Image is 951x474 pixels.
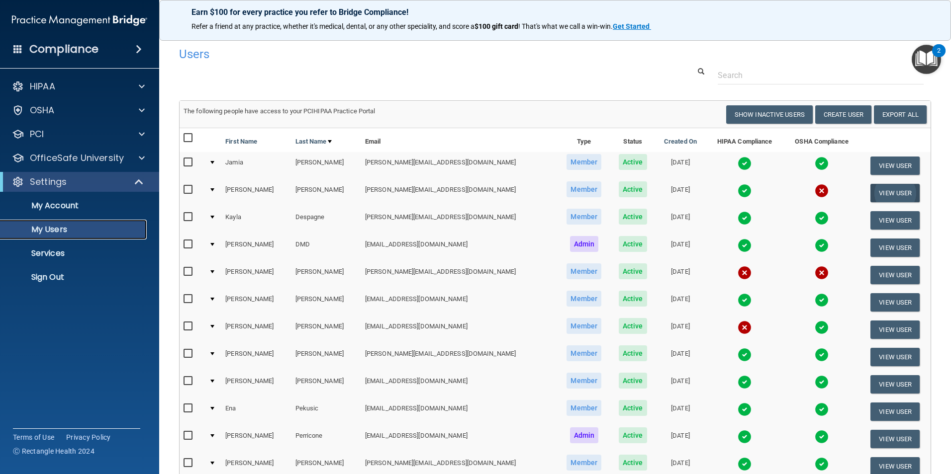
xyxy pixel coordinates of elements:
img: tick.e7d51cea.svg [738,348,752,362]
img: cross.ca9f0e7f.svg [815,266,829,280]
span: Member [567,209,601,225]
td: [DATE] [655,152,706,179]
span: Member [567,154,601,170]
span: Member [567,291,601,307]
strong: $100 gift card [475,22,518,30]
td: DMD [291,234,361,261]
p: Earn $100 for every practice you refer to Bridge Compliance! [191,7,919,17]
button: View User [870,293,920,312]
span: Active [619,209,647,225]
td: [DATE] [655,425,706,453]
button: View User [870,211,920,230]
span: Active [619,427,647,443]
button: View User [870,375,920,394]
td: Perricone [291,425,361,453]
img: tick.e7d51cea.svg [815,375,829,389]
a: HIPAA [12,80,145,92]
a: Last Name [295,136,332,148]
img: tick.e7d51cea.svg [815,348,829,362]
a: Get Started [613,22,651,30]
img: tick.e7d51cea.svg [738,457,752,471]
button: View User [870,320,920,339]
img: PMB logo [12,10,147,30]
th: Status [610,128,655,152]
td: [DATE] [655,371,706,398]
td: [PERSON_NAME][EMAIL_ADDRESS][DOMAIN_NAME] [361,261,558,289]
img: tick.e7d51cea.svg [738,375,752,389]
td: [DATE] [655,234,706,261]
span: Member [567,345,601,361]
span: Active [619,263,647,279]
th: HIPAA Compliance [706,128,784,152]
a: OSHA [12,104,145,116]
span: Ⓒ Rectangle Health 2024 [13,446,95,456]
span: Active [619,345,647,361]
span: Active [619,318,647,334]
td: [PERSON_NAME] [291,316,361,343]
td: [PERSON_NAME] [291,152,361,179]
td: [PERSON_NAME] [291,343,361,371]
td: Pekusic [291,398,361,425]
td: [PERSON_NAME] [221,179,291,207]
img: cross.ca9f0e7f.svg [738,266,752,280]
a: OfficeSafe University [12,152,145,164]
button: Create User [815,105,871,124]
td: [DATE] [655,316,706,343]
img: tick.e7d51cea.svg [815,402,829,416]
p: PCI [30,128,44,140]
td: [PERSON_NAME] [291,261,361,289]
a: Export All [874,105,927,124]
button: View User [870,157,920,175]
p: Settings [30,176,67,188]
img: tick.e7d51cea.svg [738,430,752,444]
th: Type [558,128,610,152]
button: View User [870,238,920,257]
th: Email [361,128,558,152]
input: Search [718,66,924,84]
p: Services [6,248,142,258]
td: Ena [221,398,291,425]
span: Refer a friend at any practice, whether it's medical, dental, or any other speciality, and score a [191,22,475,30]
span: Active [619,181,647,197]
span: Active [619,291,647,307]
p: OfficeSafe University [30,152,124,164]
a: Privacy Policy [66,432,111,442]
span: Member [567,318,601,334]
span: Active [619,154,647,170]
img: tick.e7d51cea.svg [815,238,829,252]
p: My Account [6,201,142,211]
img: tick.e7d51cea.svg [815,320,829,334]
td: [PERSON_NAME][EMAIL_ADDRESS][DOMAIN_NAME] [361,343,558,371]
td: Kayla [221,207,291,234]
td: [PERSON_NAME][EMAIL_ADDRESS][DOMAIN_NAME] [361,207,558,234]
a: First Name [225,136,257,148]
td: [PERSON_NAME] [221,261,291,289]
h4: Users [179,48,612,61]
td: [EMAIL_ADDRESS][DOMAIN_NAME] [361,234,558,261]
a: Terms of Use [13,432,54,442]
td: [PERSON_NAME] [291,371,361,398]
td: [EMAIL_ADDRESS][DOMAIN_NAME] [361,398,558,425]
span: Member [567,181,601,197]
img: tick.e7d51cea.svg [738,184,752,198]
td: [DATE] [655,289,706,316]
p: OSHA [30,104,55,116]
td: [EMAIL_ADDRESS][DOMAIN_NAME] [361,371,558,398]
td: [PERSON_NAME] [221,234,291,261]
td: [DATE] [655,179,706,207]
span: Member [567,400,601,416]
span: Member [567,455,601,471]
p: My Users [6,225,142,235]
td: [PERSON_NAME] [221,343,291,371]
p: Sign Out [6,272,142,282]
img: tick.e7d51cea.svg [738,238,752,252]
td: [DATE] [655,261,706,289]
td: [PERSON_NAME] [221,371,291,398]
span: Member [567,373,601,389]
p: HIPAA [30,80,55,92]
img: tick.e7d51cea.svg [815,430,829,444]
img: tick.e7d51cea.svg [738,157,752,170]
span: Member [567,263,601,279]
img: tick.e7d51cea.svg [738,211,752,225]
button: Open Resource Center, 2 new notifications [912,45,941,74]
